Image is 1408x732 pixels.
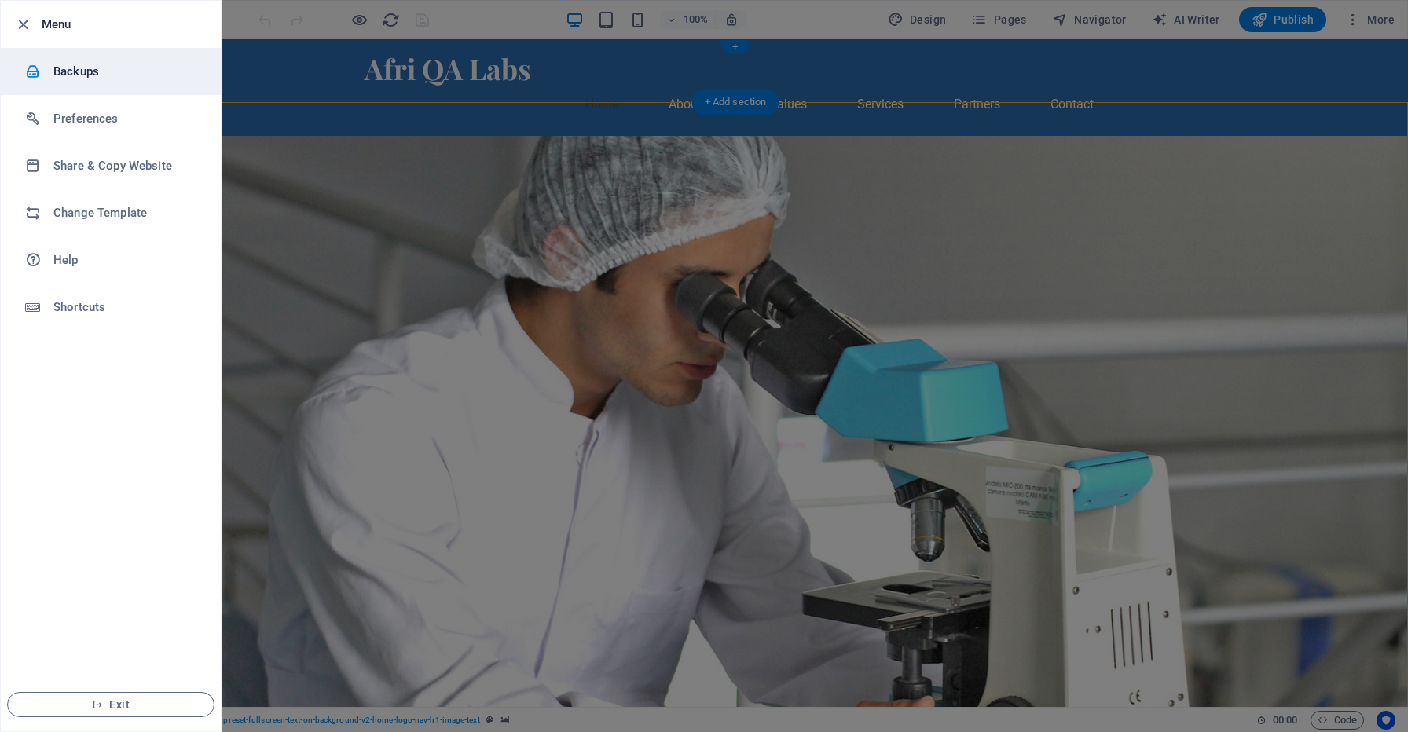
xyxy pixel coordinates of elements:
h6: Shortcuts [53,298,199,317]
h6: Backups [53,62,199,81]
h6: Share & Copy Website [53,156,199,175]
a: Help [1,236,221,284]
h6: Menu [42,15,208,34]
h6: Preferences [53,109,199,128]
button: Exit [7,692,214,717]
h6: Help [53,251,199,269]
h6: Change Template [53,203,199,222]
span: Exit [20,698,201,711]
